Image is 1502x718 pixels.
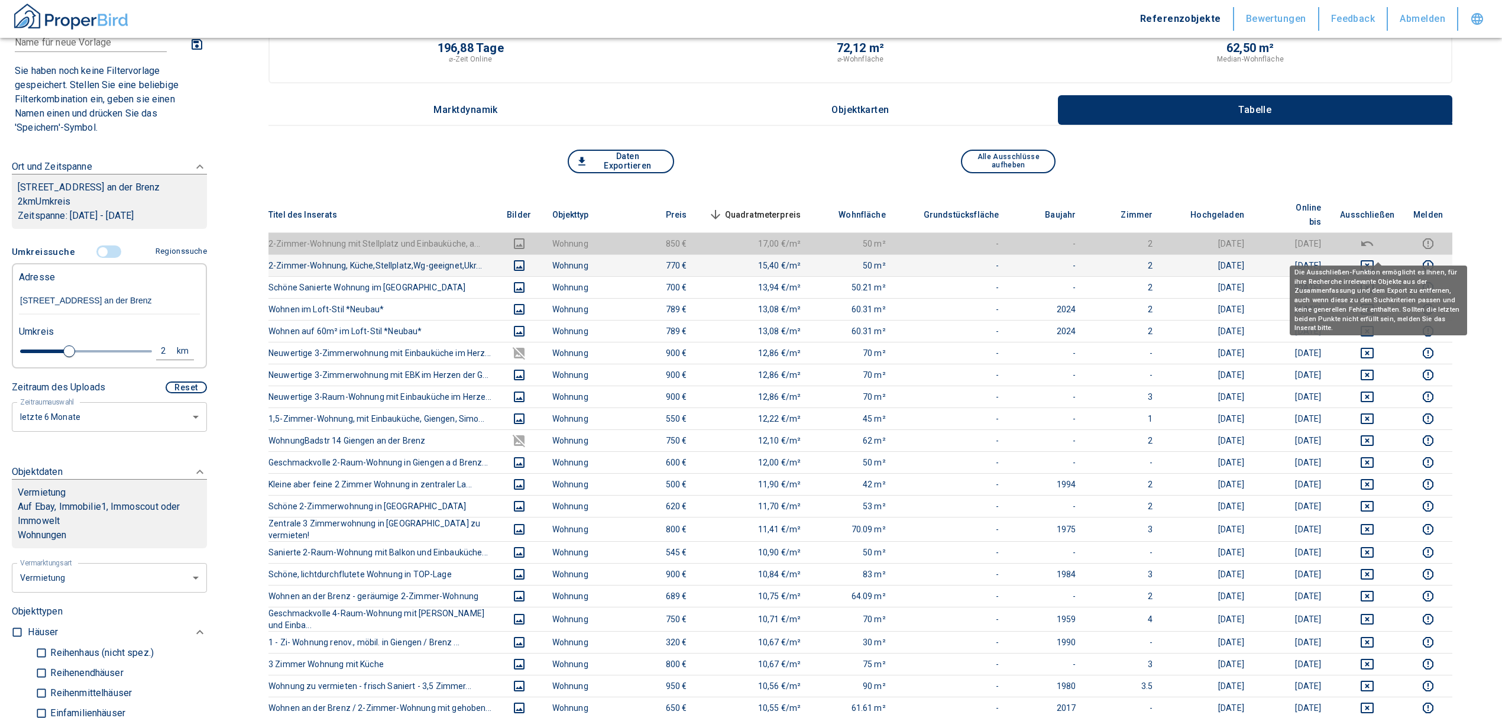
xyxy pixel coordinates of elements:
td: 2 [1085,298,1162,320]
td: 10,84 €/m² [697,563,811,585]
td: 4 [1085,607,1162,631]
th: Neuwertige 3-Raum-Wohnung mit Einbauküche im Herze... [268,386,496,407]
button: deselect this listing [1340,679,1394,693]
td: 11,90 €/m² [697,473,811,495]
td: 45 m² [810,407,895,429]
th: Titel des Inserats [268,197,496,233]
button: report this listing [1413,434,1443,448]
button: report this listing [1413,679,1443,693]
td: - [1008,407,1085,429]
td: Wohnung [543,320,620,342]
td: Wohnung [543,276,620,298]
td: [DATE] [1162,364,1254,386]
td: - [1085,541,1162,563]
td: Wohnung [543,607,620,631]
button: deselect this listing [1340,434,1394,448]
td: 770 € [620,254,697,276]
button: deselect this listing [1340,522,1394,536]
td: - [895,473,1009,495]
th: 1,5-Zimmer-Wohnung, mit Einbauküche, Giengen, Simo... [268,407,496,429]
td: 83 m² [810,563,895,585]
td: - [895,541,1009,563]
td: 2 [1085,232,1162,254]
button: images [505,412,533,426]
div: letzte 6 Monate [12,562,207,593]
td: - [1008,232,1085,254]
td: [DATE] [1254,563,1331,585]
td: [DATE] [1254,429,1331,451]
td: [DATE] [1162,320,1254,342]
td: Wohnung [543,342,620,364]
td: 1994 [1008,473,1085,495]
button: deselect this listing [1340,455,1394,470]
td: 2 [1085,320,1162,342]
button: report this listing [1413,346,1443,360]
p: Ort und Zeitspanne [12,160,92,174]
th: 1 - Zi- Wohnung renov., möbil. in Giengen / Brenz ... [268,631,496,653]
td: 789 € [620,298,697,320]
td: [DATE] [1254,517,1331,541]
td: [DATE] [1162,254,1254,276]
th: Schöne Sanierte Wohnung im [GEOGRAPHIC_DATA] [268,276,496,298]
td: 60.31 m² [810,320,895,342]
div: FiltervorlagenNeue Filtereinstellungen erkannt! [12,241,207,432]
button: deselect this listing [1340,237,1394,251]
div: km [180,344,191,358]
td: [DATE] [1162,386,1254,407]
button: Abmelden [1388,7,1458,31]
td: 3 [1085,517,1162,541]
td: [DATE] [1162,541,1254,563]
p: 62,50 m² [1226,42,1274,54]
th: Schöne, lichtdurchflutete Wohnung in TOP-Lage [268,563,496,585]
th: Schöne 2-Zimmerwohnung in [GEOGRAPHIC_DATA] [268,495,496,517]
button: images [505,302,533,316]
td: [DATE] [1254,276,1331,298]
button: deselect this listing [1340,412,1394,426]
td: - [895,429,1009,451]
button: report this listing [1413,635,1443,649]
button: deselect this listing [1340,657,1394,671]
button: images [505,477,533,491]
td: - [1008,585,1085,607]
td: 15,40 €/m² [697,254,811,276]
td: - [1085,451,1162,473]
td: 2 [1085,276,1162,298]
a: ProperBird Logo and Home Button [12,2,130,36]
td: 3 [1085,563,1162,585]
p: Zeitraum des Uploads [12,380,105,394]
span: Preis [647,208,687,222]
td: - [895,320,1009,342]
button: Bewertungen [1234,7,1319,31]
td: [DATE] [1254,320,1331,342]
button: report this listing [1413,368,1443,382]
td: Wohnung [543,451,620,473]
td: 545 € [620,541,697,563]
button: report this listing [1413,522,1443,536]
td: - [895,342,1009,364]
td: [DATE] [1254,386,1331,407]
div: wrapped label tabs example [268,95,1452,125]
p: [STREET_ADDRESS] an der Brenz [18,180,201,195]
td: 800 € [620,517,697,541]
td: 900 € [620,563,697,585]
td: 50 m² [810,451,895,473]
td: 900 € [620,386,697,407]
button: report this listing [1413,612,1443,626]
button: Umkreissuche [12,241,80,263]
td: Wohnung [543,517,620,541]
th: Ausschließen [1331,197,1404,233]
td: 50.21 m² [810,276,895,298]
td: 750 € [620,429,697,451]
td: - [1008,254,1085,276]
button: report this listing [1413,701,1443,715]
td: [DATE] [1254,232,1331,254]
td: Wohnung [543,254,620,276]
button: deselect this listing [1340,346,1394,360]
button: images [505,679,533,693]
td: 17,00 €/m² [697,232,811,254]
td: [DATE] [1162,276,1254,298]
th: Neuwertige 3-Zimmerwohnung mit EBK im Herzen der G... [268,364,496,386]
th: Zentrale 3 Zimmerwohnung in [GEOGRAPHIC_DATA] zu vermieten! [268,517,496,541]
td: - [1085,342,1162,364]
